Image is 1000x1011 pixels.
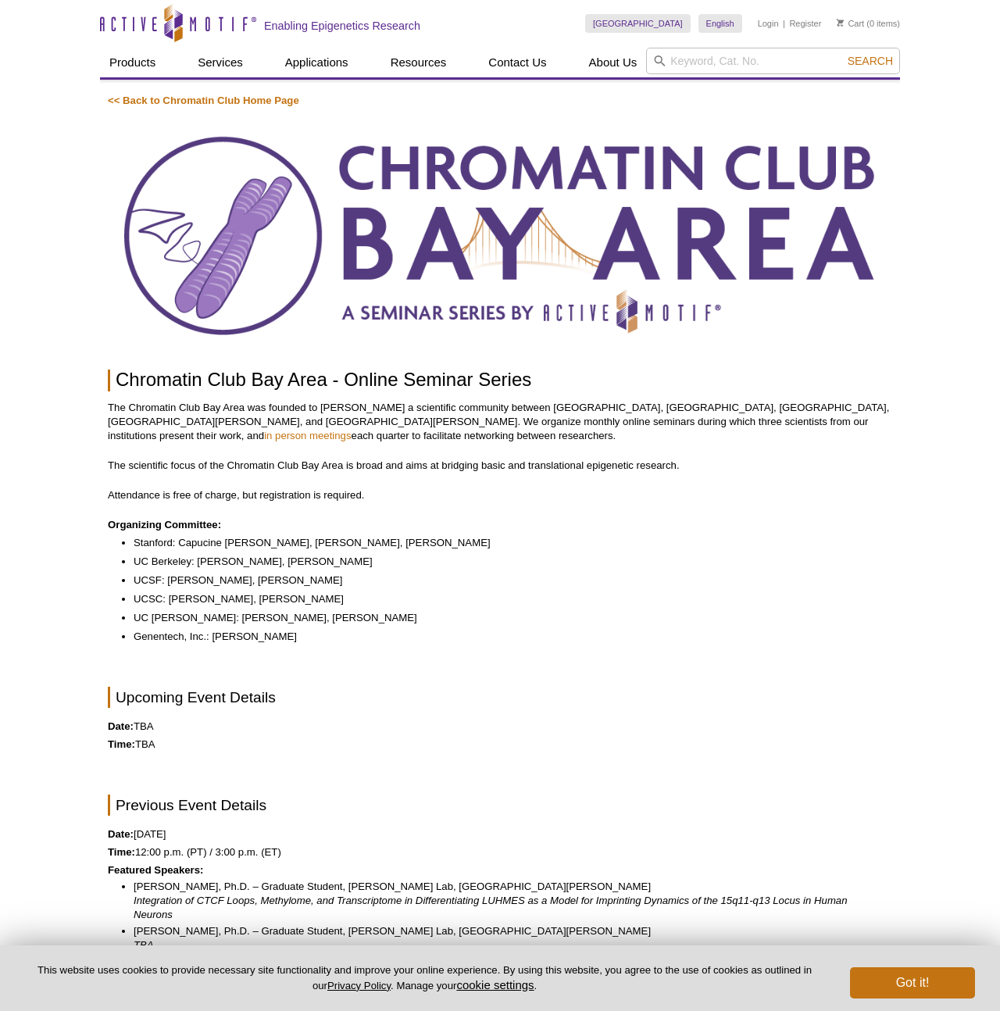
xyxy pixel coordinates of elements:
li: Genentech, Inc.: [PERSON_NAME] [134,630,877,644]
li: (0 items) [837,14,900,33]
p: Attendance is free of charge, but registration is required. [108,488,892,502]
a: << Back to Chromatin Club Home Page [108,95,299,106]
button: Search [843,54,898,68]
a: About Us [580,48,647,77]
img: Chromatin Club Bay Area Seminar Series [108,123,892,350]
a: Applications [276,48,358,77]
em: Integration of CTCF Loops, Methylome, and Transcriptome in Differentiating LUHMES as a Model for ... [134,895,848,920]
a: Privacy Policy [327,980,391,991]
strong: Organizing Committee: [108,519,221,531]
h2: Previous Event Details [108,795,892,816]
li: Stanford: Capucine [PERSON_NAME], [PERSON_NAME], [PERSON_NAME] [134,536,877,550]
a: Products [100,48,165,77]
a: Register [789,18,821,29]
li: UCSC: [PERSON_NAME], [PERSON_NAME] [134,592,877,606]
a: Cart [837,18,864,29]
button: Got it! [850,967,975,998]
p: The scientific focus of the Chromatin Club Bay Area is broad and aims at bridging basic and trans... [108,459,892,473]
a: in person meetings [264,430,351,441]
strong: Featured Speakers: [108,864,203,876]
p: This website uses cookies to provide necessary site functionality and improve your online experie... [25,963,824,993]
a: Contact Us [479,48,555,77]
p: TBA [108,720,892,734]
li: UC [PERSON_NAME]: [PERSON_NAME], [PERSON_NAME] [134,611,877,625]
img: Your Cart [837,19,844,27]
a: English [698,14,742,33]
em: TBA [134,939,154,951]
button: cookie settings [456,978,534,991]
a: Login [758,18,779,29]
p: TBA [108,738,892,752]
a: Services [188,48,252,77]
h2: Upcoming Event Details [108,687,892,708]
li: [PERSON_NAME], Ph.D. – Graduate Student, [PERSON_NAME] Lab, [GEOGRAPHIC_DATA][PERSON_NAME] [134,880,877,922]
strong: Time: [108,846,135,858]
strong: Date: [108,828,134,840]
input: Keyword, Cat. No. [646,48,900,74]
li: UC Berkeley: [PERSON_NAME], [PERSON_NAME] [134,555,877,569]
a: [GEOGRAPHIC_DATA] [585,14,691,33]
p: 12:00 p.m. (PT) / 3:00 p.m. (ET) [108,845,892,859]
strong: Time: [108,738,135,750]
span: Search [848,55,893,67]
li: [PERSON_NAME], Ph.D. – Graduate Student, [PERSON_NAME] Lab, [GEOGRAPHIC_DATA][PERSON_NAME] [134,924,877,952]
a: Resources [381,48,456,77]
strong: Date: [108,720,134,732]
h1: Chromatin Club Bay Area ‐ Online Seminar Series [108,370,892,392]
p: The Chromatin Club Bay Area was founded to [PERSON_NAME] a scientific community between [GEOGRAPH... [108,401,892,443]
li: UCSF: [PERSON_NAME], [PERSON_NAME] [134,573,877,588]
li: | [783,14,785,33]
p: [DATE] [108,827,892,841]
h2: Enabling Epigenetics Research [264,19,420,33]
